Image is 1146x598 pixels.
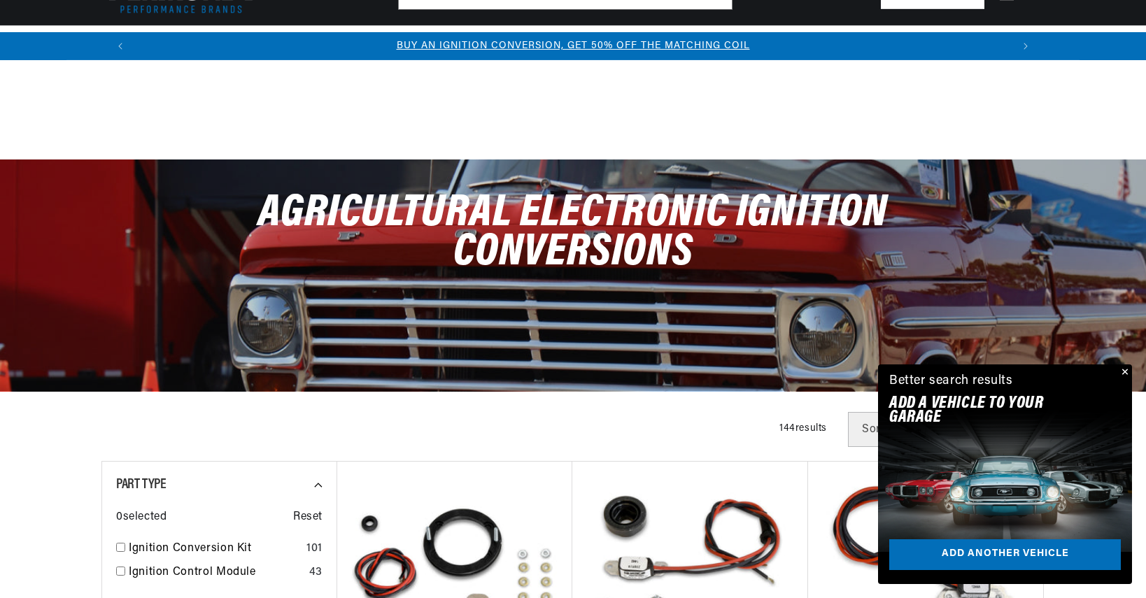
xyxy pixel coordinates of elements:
[134,38,1012,54] div: Announcement
[116,478,166,492] span: Part Type
[960,26,1045,59] summary: Product Support
[508,26,588,59] summary: Engine Swaps
[134,38,1012,54] div: 1 of 3
[848,412,1031,447] select: Sort by
[690,26,789,59] summary: Spark Plug Wires
[889,539,1121,571] a: Add another vehicle
[889,397,1086,425] h2: Add A VEHICLE to your garage
[129,564,304,582] a: Ignition Control Module
[129,540,301,558] a: Ignition Conversion Kit
[779,423,827,434] span: 144 results
[397,41,750,51] a: BUY AN IGNITION CONVERSION, GET 50% OFF THE MATCHING COIL
[588,26,690,59] summary: Battery Products
[862,424,900,435] span: Sort by
[306,540,323,558] div: 101
[788,26,861,59] summary: Motorcycle
[214,26,330,59] summary: Coils & Distributors
[258,191,887,275] span: Agricultural Electronic Ignition Conversions
[106,32,134,60] button: Translation missing: en.sections.announcements.previous_announcement
[330,26,508,59] summary: Headers, Exhausts & Components
[1012,32,1040,60] button: Translation missing: en.sections.announcements.next_announcement
[1115,364,1132,381] button: Close
[293,508,323,527] span: Reset
[66,32,1080,60] slideshow-component: Translation missing: en.sections.announcements.announcement_bar
[116,508,167,527] span: 0 selected
[101,26,214,59] summary: Ignition Conversions
[309,564,323,582] div: 43
[889,371,1013,392] div: Better search results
